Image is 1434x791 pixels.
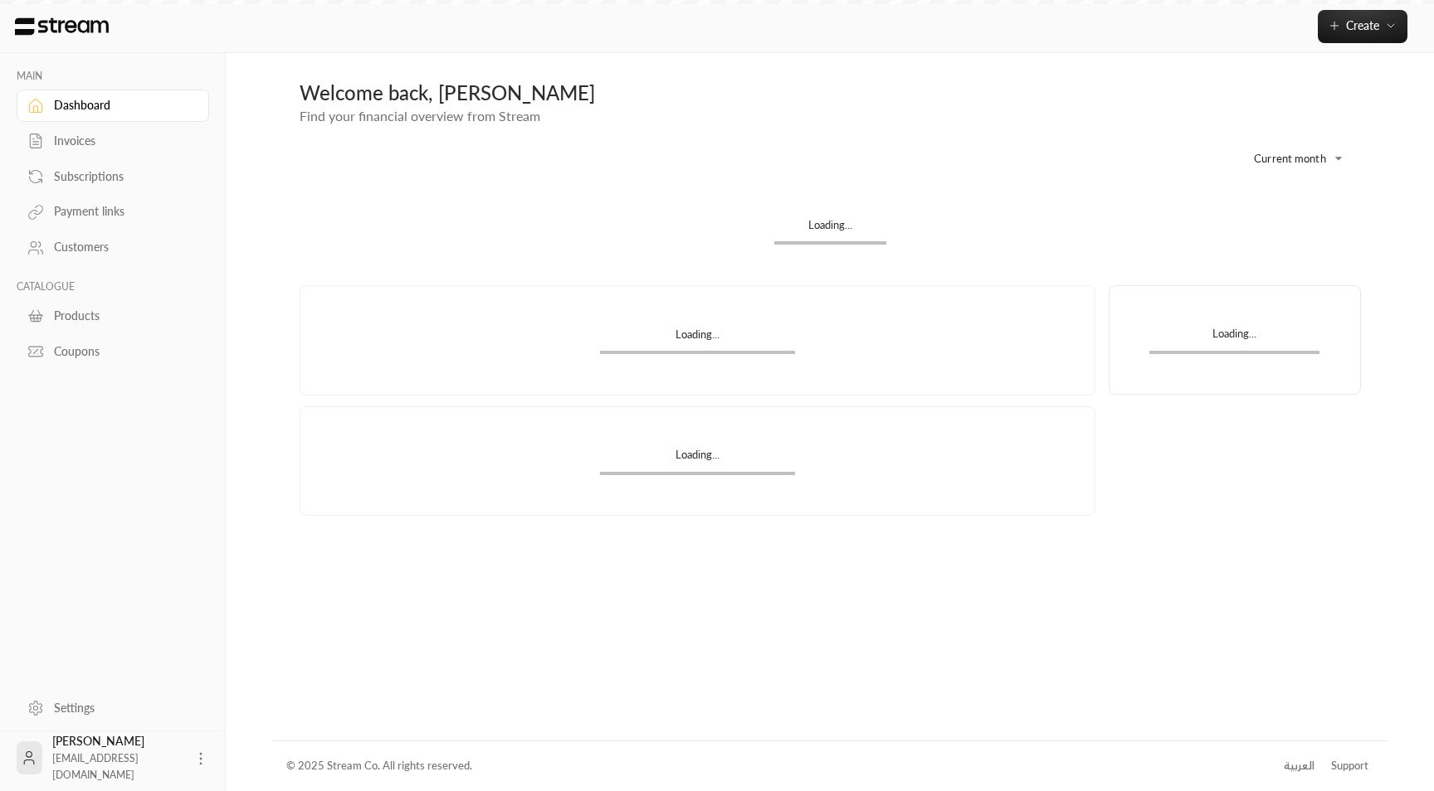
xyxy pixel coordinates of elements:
span: [EMAIL_ADDRESS][DOMAIN_NAME] [52,752,139,781]
div: Products [54,308,188,324]
div: العربية [1284,758,1314,774]
div: Loading... [1149,326,1319,350]
a: Payment links [17,196,209,228]
a: Settings [17,692,209,724]
div: [PERSON_NAME] [52,733,183,783]
span: Create [1346,18,1379,32]
div: Loading... [600,447,795,471]
div: Dashboard [54,97,188,114]
div: Invoices [54,133,188,149]
div: Coupons [54,343,188,360]
div: Current month [1228,137,1353,180]
div: Subscriptions [54,168,188,185]
div: © 2025 Stream Co. All rights reserved. [286,758,472,774]
span: Find your financial overview from Stream [300,108,540,124]
div: Loading... [774,217,886,241]
a: Invoices [17,125,209,158]
a: Dashboard [17,90,209,122]
a: Customers [17,231,209,264]
img: Logo [13,17,110,36]
div: Settings [54,700,188,716]
div: Customers [54,239,188,255]
div: Loading... [600,327,795,351]
div: Payment links [54,203,188,220]
a: Subscriptions [17,160,209,192]
p: MAIN [17,70,209,83]
div: Welcome back, [PERSON_NAME] [300,80,1361,106]
a: Products [17,300,209,332]
button: Create [1318,10,1407,43]
p: CATALOGUE [17,280,209,294]
a: Support [1325,751,1373,781]
a: Coupons [17,335,209,367]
